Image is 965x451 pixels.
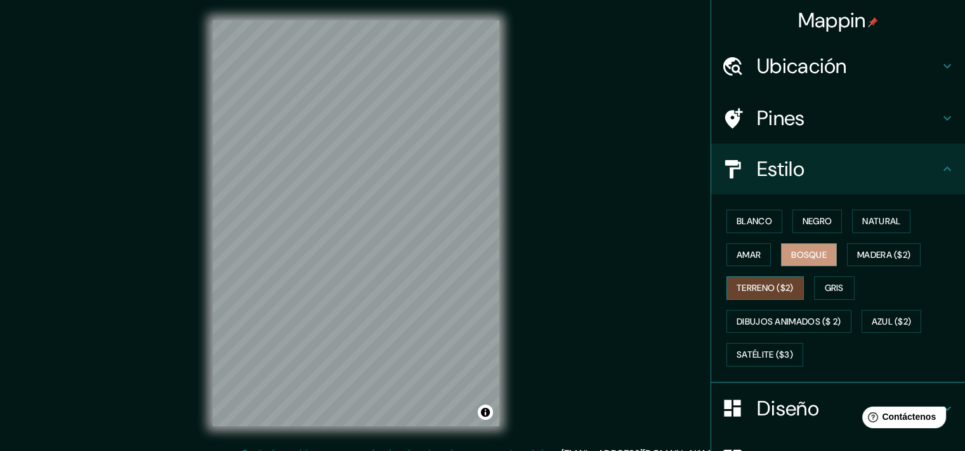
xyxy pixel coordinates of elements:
h4: Diseño [757,396,940,421]
h4: Estilo [757,156,940,182]
font: Gris [825,280,844,296]
button: Amar [726,243,771,267]
font: Terreno ($2) [737,280,794,296]
canvas: Mapa [213,20,499,426]
div: Estilo [711,144,965,194]
button: Gris [814,276,855,300]
font: Bosque [791,247,827,263]
button: Negro [792,210,843,233]
button: Terreno ($2) [726,276,804,300]
font: Natural [862,213,900,229]
button: Natural [852,210,910,233]
font: Blanco [737,213,772,229]
button: Alternar atribución [478,405,493,420]
button: Dibujos animados ($ 2) [726,310,851,333]
font: Amar [737,247,761,263]
font: Mappin [798,7,866,34]
button: Azul ($2) [862,310,922,333]
h4: Pines [757,105,940,131]
h4: Ubicación [757,53,940,79]
button: Bosque [781,243,837,267]
div: Diseño [711,383,965,434]
font: Dibujos animados ($ 2) [737,314,841,330]
font: Satélite ($3) [737,347,793,363]
button: Blanco [726,210,782,233]
font: Azul ($2) [872,314,912,330]
iframe: Help widget launcher [852,401,951,437]
button: Satélite ($3) [726,343,803,367]
button: Madera ($2) [847,243,921,267]
img: pin-icon.png [868,17,878,27]
div: Pines [711,93,965,144]
font: Madera ($2) [857,247,910,263]
font: Negro [803,213,832,229]
div: Ubicación [711,41,965,91]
